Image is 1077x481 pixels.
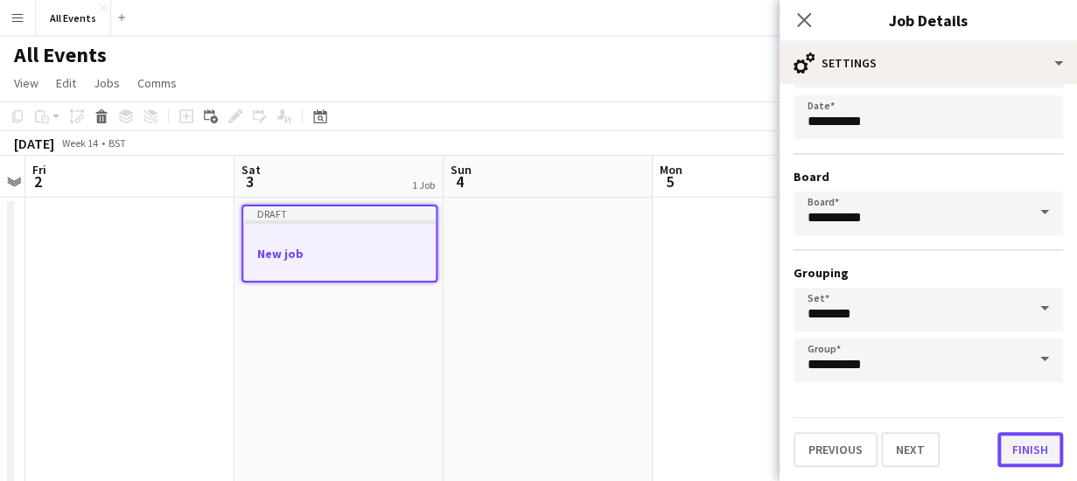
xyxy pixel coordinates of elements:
[780,42,1077,84] div: Settings
[243,206,436,220] div: Draft
[881,432,940,467] button: Next
[49,72,83,94] a: Edit
[794,169,1063,185] h3: Board
[412,178,435,192] div: 1 Job
[241,162,261,178] span: Sat
[56,75,76,91] span: Edit
[14,75,38,91] span: View
[7,72,45,94] a: View
[997,432,1063,467] button: Finish
[87,72,127,94] a: Jobs
[14,135,54,152] div: [DATE]
[794,432,878,467] button: Previous
[780,9,1077,31] h3: Job Details
[448,171,472,192] span: 4
[14,42,107,68] h1: All Events
[137,75,177,91] span: Comms
[794,265,1063,281] h3: Grouping
[32,162,46,178] span: Fri
[94,75,120,91] span: Jobs
[58,136,101,150] span: Week 14
[243,246,436,261] h3: New job
[657,171,682,192] span: 5
[660,162,682,178] span: Mon
[108,136,126,150] div: BST
[130,72,184,94] a: Comms
[30,171,46,192] span: 2
[36,1,111,35] button: All Events
[241,205,437,282] app-job-card: DraftNew job
[239,171,261,192] span: 3
[451,162,472,178] span: Sun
